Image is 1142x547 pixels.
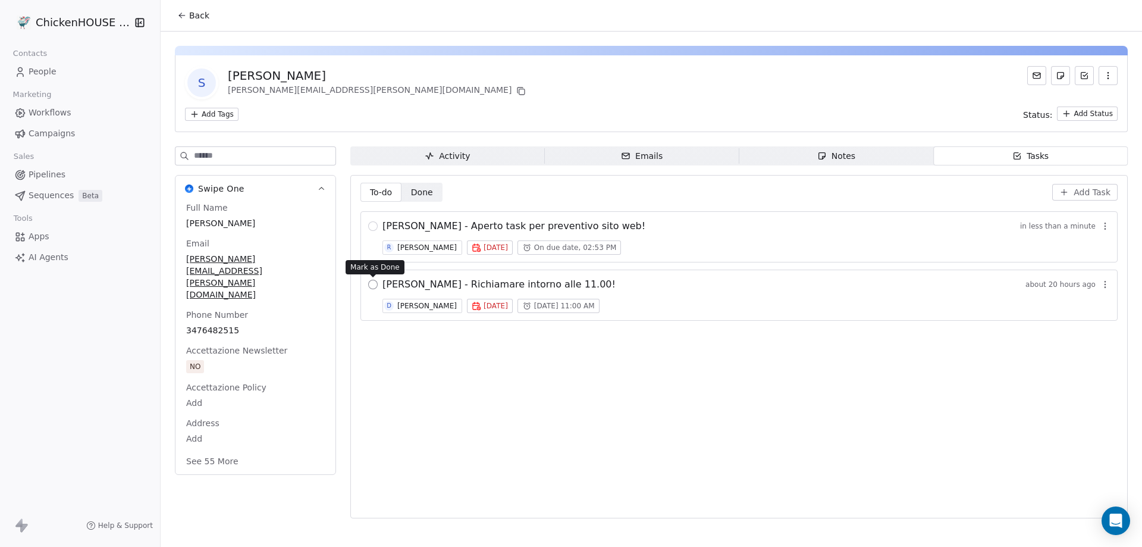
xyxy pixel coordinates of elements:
div: [PERSON_NAME][EMAIL_ADDRESS][PERSON_NAME][DOMAIN_NAME] [228,84,528,98]
span: People [29,65,57,78]
div: Swipe OneSwipe One [175,202,335,474]
span: Sales [8,148,39,165]
span: Phone Number [184,309,250,321]
button: ChickenHOUSE snc [14,12,127,33]
span: Apps [29,230,49,243]
span: Help & Support [98,521,153,530]
span: Pipelines [29,168,65,181]
span: in less than a minute [1020,221,1096,231]
button: [DATE] 11:00 AM [517,299,600,313]
span: Workflows [29,107,71,119]
div: Open Intercom Messenger [1102,507,1130,535]
span: Swipe One [198,183,244,195]
a: Campaigns [10,124,150,143]
span: Campaigns [29,127,75,140]
span: [PERSON_NAME][EMAIL_ADDRESS][PERSON_NAME][DOMAIN_NAME] [186,253,325,301]
a: Apps [10,227,150,246]
button: Add Status [1057,107,1118,121]
a: People [10,62,150,82]
span: Marketing [8,86,57,104]
span: ChickenHOUSE snc [36,15,131,30]
div: Emails [621,150,663,162]
button: Swipe OneSwipe One [175,176,335,202]
p: Mark as Done [350,262,400,272]
span: [PERSON_NAME] [186,217,325,229]
span: [PERSON_NAME] - Richiamare intorno alle 11.00! [382,277,616,292]
span: S [187,68,216,97]
span: AI Agents [29,251,68,264]
div: [PERSON_NAME] [397,302,457,310]
div: NO [190,361,200,373]
a: Workflows [10,103,150,123]
button: On due date, 02:53 PM [517,240,622,255]
button: [DATE] [467,240,513,255]
div: D [387,301,391,311]
span: Accettazione Newsletter [184,345,290,357]
span: [DATE] [484,243,508,252]
span: Back [189,10,209,21]
span: Accettazione Policy [184,382,269,393]
span: Done [411,186,433,199]
span: Sequences [29,189,74,202]
img: 4.jpg [17,15,31,30]
span: Contacts [8,45,52,62]
a: AI Agents [10,248,150,267]
div: [PERSON_NAME] [228,67,528,84]
a: Help & Support [86,521,153,530]
a: SequencesBeta [10,186,150,205]
span: [DATE] [484,301,508,311]
img: Swipe One [185,185,193,193]
button: [DATE] [467,299,513,313]
button: See 55 More [179,451,246,472]
span: 3476482515 [186,324,325,336]
span: Add [186,433,325,445]
span: Add Task [1074,186,1110,198]
div: R [387,243,391,252]
button: Back [170,5,217,26]
span: about 20 hours ago [1025,280,1096,289]
span: Email [184,237,212,249]
span: Beta [79,190,102,202]
div: [PERSON_NAME] [397,243,457,252]
div: Notes [817,150,855,162]
span: Add [186,397,325,409]
button: Add Tags [185,108,239,121]
span: [DATE] 11:00 AM [534,301,595,311]
span: Full Name [184,202,230,214]
span: Status: [1023,109,1052,121]
div: Activity [425,150,470,162]
span: On due date, 02:53 PM [534,243,617,252]
span: [PERSON_NAME] - Aperto task per preventivo sito web! [382,219,645,233]
span: Address [184,417,222,429]
a: Pipelines [10,165,150,185]
span: Tools [8,210,37,227]
button: Add Task [1052,184,1118,201]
